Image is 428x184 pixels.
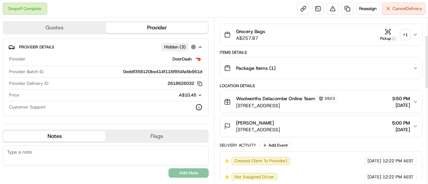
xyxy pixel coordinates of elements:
button: [PERSON_NAME][STREET_ADDRESS]5:00 PM[DATE] [220,116,422,137]
span: A$10.45 [179,92,196,98]
span: Grocery Bags [236,28,265,35]
div: Delivery Activity [220,143,256,148]
span: DoorDash [173,56,192,62]
button: Provider [106,22,208,33]
span: 3923 [324,96,335,101]
span: 3:50 PM [392,95,410,102]
span: [STREET_ADDRESS] [236,126,280,133]
button: Notes [3,131,106,142]
button: Reassign [356,3,380,15]
span: Customer Support [9,104,46,110]
span: [PERSON_NAME] [236,120,274,126]
button: Grocery BagsA$257.87Pickup+1 [220,24,422,45]
button: Hidden (3) [161,43,198,51]
button: Package Items (1) [220,57,422,79]
span: Cancel Delivery [393,6,422,12]
span: A$257.87 [236,35,265,41]
span: [STREET_ADDRESS] [236,102,337,109]
span: [DATE] [367,174,381,180]
button: Pickup+1 [378,28,410,41]
button: CancelDelivery [382,3,425,15]
div: Location Details [220,83,422,88]
div: Items Details [220,50,422,55]
span: Created (Sent To Provider) [234,158,287,164]
span: Provider Delivery ID [9,80,48,86]
span: Provider Details [19,44,54,50]
button: 2618626032 [168,80,202,86]
span: Provider [9,56,25,62]
span: Reassign [359,6,377,12]
span: 12:22 PM AEST [383,174,414,180]
div: + 1 [401,30,410,39]
button: Add Event [260,141,290,149]
button: Quotes [3,22,106,33]
div: Pickup [378,36,398,41]
button: A$10.45 [143,92,202,98]
button: Woolworths Delacombe Online Team3923[STREET_ADDRESS]3:50 PM[DATE] [220,91,422,113]
span: Provider Batch ID [9,69,43,75]
span: 5:00 PM [392,120,410,126]
button: Provider DetailsHidden (3) [8,41,203,52]
span: 0eddf358120be414f116f854fa5b661d [123,69,202,75]
span: Package Items ( 1 ) [236,65,276,71]
span: [DATE] [392,126,410,133]
img: doordash_logo_v2.png [194,55,202,63]
span: [DATE] [367,158,381,164]
span: Price [9,92,19,98]
span: Hidden ( 3 ) [164,44,186,50]
span: Woolworths Delacombe Online Team [236,95,315,102]
button: Flags [106,131,208,142]
span: Not Assigned Driver [234,174,274,180]
span: [DATE] [392,102,410,109]
button: Pickup [378,28,398,41]
span: 12:22 PM AEST [383,158,414,164]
